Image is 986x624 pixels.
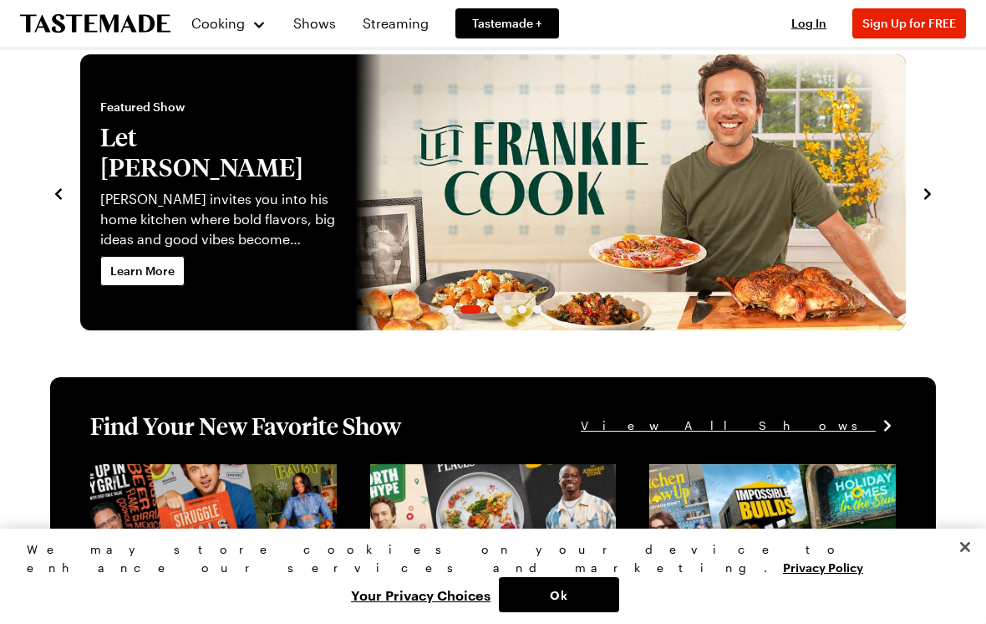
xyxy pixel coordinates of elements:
button: navigate to next item [919,182,936,202]
span: Log In [791,16,826,30]
span: Tastemade + [472,15,542,32]
a: View All Shows [581,417,896,435]
span: Go to slide 3 [488,305,496,314]
div: We may store cookies on your device to enhance our services and marketing. [27,540,945,577]
a: View full content for [object Object] [90,466,318,482]
button: Log In [775,15,842,32]
a: Learn More [100,256,185,286]
span: Go to slide 6 [533,305,541,314]
div: 2 / 6 [80,54,906,330]
button: Ok [499,577,619,612]
a: More information about your privacy, opens in a new tab [783,559,863,575]
p: [PERSON_NAME] invites you into his home kitchen where bold flavors, big ideas and good vibes beco... [100,189,335,249]
span: Sign Up for FREE [862,16,956,30]
div: Privacy [27,540,945,612]
span: Go to slide 2 [460,305,481,314]
span: Cooking [191,15,245,31]
span: Go to slide 4 [503,305,511,314]
h2: Let [PERSON_NAME] [100,122,335,182]
a: Tastemade + [455,8,559,38]
span: Go to slide 1 [445,305,454,314]
a: View full content for [object Object] [649,466,877,482]
button: Your Privacy Choices [343,577,499,612]
button: Cooking [191,3,267,43]
span: Featured Show [100,99,335,115]
button: navigate to previous item [50,182,67,202]
a: View full content for [object Object] [370,466,598,482]
span: Go to slide 5 [518,305,526,314]
button: Sign Up for FREE [852,8,966,38]
span: View All Shows [581,417,876,435]
a: To Tastemade Home Page [20,14,170,33]
h1: Find Your New Favorite Show [90,411,401,441]
span: Learn More [110,263,175,279]
button: Close [947,529,983,565]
